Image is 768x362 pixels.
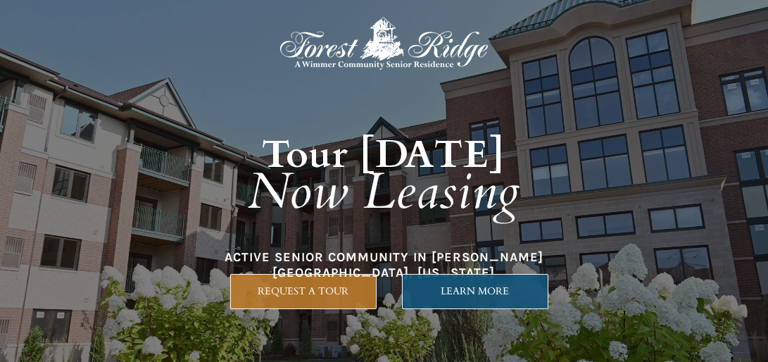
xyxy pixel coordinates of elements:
strong: Tour [DATE] [263,129,506,181]
a: REQUEST A TOUR [230,274,377,309]
span: REQUEST A TOUR [231,285,376,297]
em: Now Leasing [248,158,520,226]
span: ACTIVE SENIOR COMMUNITY IN [PERSON_NAME][GEOGRAPHIC_DATA], [US_STATE] [225,249,543,280]
span: LEARN MORE [403,285,548,297]
a: LEARN MORE [402,274,548,309]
